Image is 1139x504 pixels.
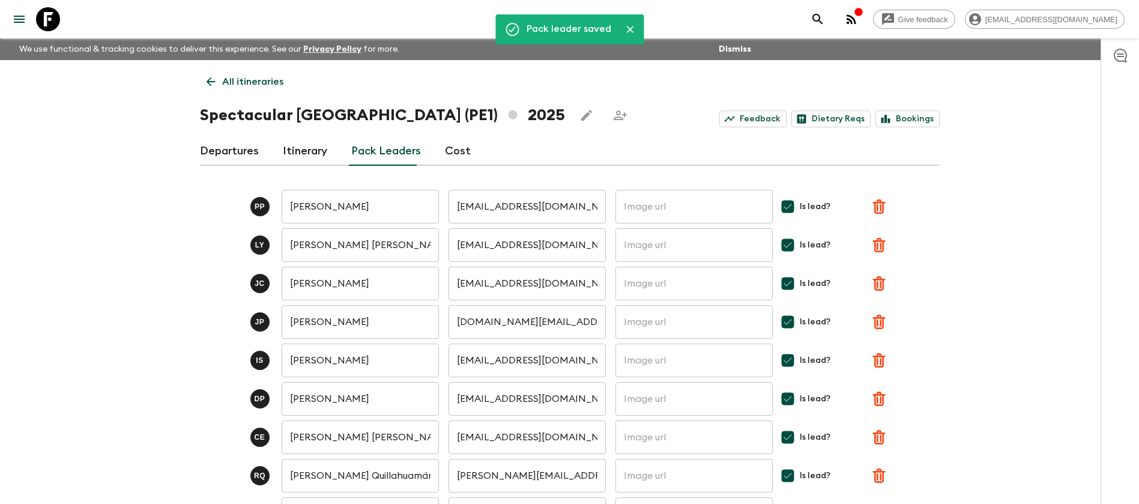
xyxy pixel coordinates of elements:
p: L Y [255,240,264,250]
p: D P [255,394,265,404]
button: Close [621,20,639,38]
a: Cost [445,137,471,166]
div: [EMAIL_ADDRESS][DOMAIN_NAME] [965,10,1125,29]
a: Itinerary [283,137,327,166]
span: Give feedback [892,15,955,24]
input: Pack leader's full name [282,267,439,300]
input: Pack leader's full name [282,305,439,339]
a: Departures [200,137,259,166]
input: Pack leader's email address [449,344,606,377]
input: Pack leader's email address [449,459,606,493]
button: search adventures [806,7,830,31]
p: We use functional & tracking cookies to deliver this experience. See our for more. [14,38,404,60]
span: Is lead? [800,470,830,482]
input: Image url [615,228,773,262]
input: Pack leader's full name [282,228,439,262]
span: Is lead? [800,239,830,251]
a: Dietary Reqs [791,111,871,127]
span: Is lead? [800,278,830,290]
p: P P [255,202,265,211]
a: Pack Leaders [351,137,421,166]
input: Pack leader's full name [282,459,439,493]
span: Is lead? [800,393,830,405]
button: Edit this itinerary [575,103,599,127]
input: Image url [615,459,773,493]
button: Dismiss [716,41,754,58]
input: Pack leader's full name [282,344,439,377]
p: All itineraries [222,74,283,89]
a: Privacy Policy [303,45,361,53]
input: Image url [615,344,773,377]
a: Bookings [875,111,940,127]
a: All itineraries [200,70,290,94]
input: Pack leader's email address [449,190,606,223]
input: Image url [615,382,773,416]
button: menu [7,7,31,31]
input: Pack leader's email address [449,267,606,300]
input: Pack leader's email address [449,228,606,262]
p: J P [255,317,265,327]
span: Is lead? [800,201,830,213]
input: Pack leader's email address [449,305,606,339]
span: [EMAIL_ADDRESS][DOMAIN_NAME] [979,15,1124,24]
span: Share this itinerary [608,103,632,127]
a: Give feedback [873,10,955,29]
a: Feedback [719,111,787,127]
input: Pack leader's full name [282,382,439,416]
p: C E [255,433,265,442]
h1: Spectacular [GEOGRAPHIC_DATA] (PE1) 2025 [200,103,565,127]
input: Image url [615,421,773,454]
span: Is lead? [800,354,830,366]
input: Pack leader's full name [282,190,439,223]
input: Pack leader's full name [282,421,439,454]
span: Is lead? [800,316,830,328]
input: Pack leader's email address [449,421,606,454]
input: Image url [615,305,773,339]
span: Is lead? [800,431,830,443]
input: Image url [615,267,773,300]
div: Pack leader saved [527,18,611,41]
input: Pack leader's email address [449,382,606,416]
p: J C [255,279,265,288]
p: I S [256,356,264,365]
p: R Q [254,471,265,481]
input: Image url [615,190,773,223]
